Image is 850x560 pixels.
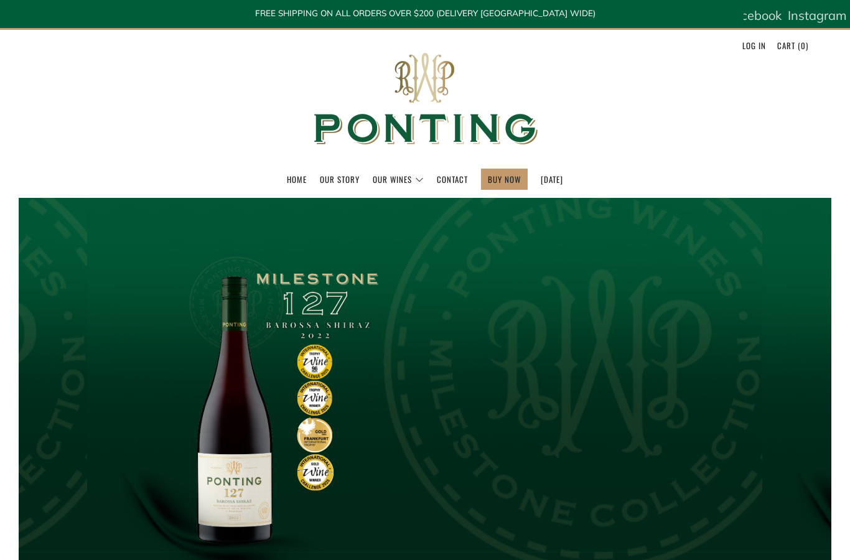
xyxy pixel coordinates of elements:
[788,7,847,23] span: Instagram
[301,30,549,169] img: Ponting Wines
[788,3,847,28] a: Instagram
[801,39,806,52] span: 0
[287,169,307,189] a: Home
[541,169,563,189] a: [DATE]
[777,35,808,55] a: Cart (0)
[437,169,468,189] a: Contact
[727,7,782,23] span: Facebook
[488,169,521,189] a: BUY NOW
[742,35,766,55] a: Log in
[727,3,782,28] a: Facebook
[373,169,424,189] a: Our Wines
[320,169,360,189] a: Our Story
